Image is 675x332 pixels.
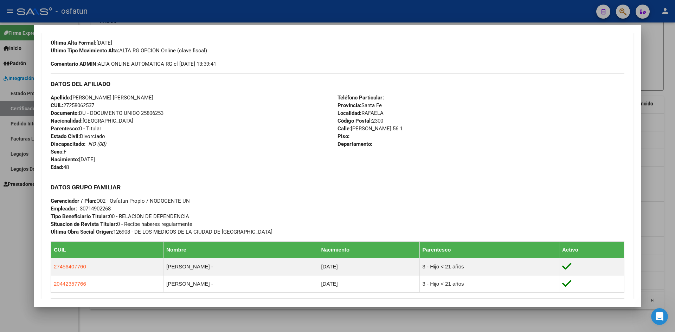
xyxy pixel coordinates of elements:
[51,149,66,155] span: F
[337,110,361,116] strong: Localidad:
[318,275,419,293] td: [DATE]
[337,110,384,116] span: RAFAELA
[51,118,133,124] span: [GEOGRAPHIC_DATA]
[51,118,83,124] strong: Nacionalidad:
[51,102,94,109] span: 27258062537
[337,102,361,109] strong: Provincia:
[51,47,119,54] strong: Ultimo Tipo Movimiento Alta:
[51,164,63,170] strong: Edad:
[51,102,63,109] strong: CUIL:
[337,118,383,124] span: 2300
[51,242,163,258] th: CUIL
[419,242,559,258] th: Parentesco
[559,242,624,258] th: Activo
[51,221,117,227] strong: Situacion de Revista Titular:
[51,156,95,163] span: [DATE]
[51,156,79,163] strong: Nacimiento:
[51,60,216,68] span: ALTA ONLINE AUTOMATICA RG el [DATE] 13:39:41
[163,275,318,293] td: [PERSON_NAME] -
[51,198,96,204] strong: Gerenciador / Plan:
[163,242,318,258] th: Nombre
[51,47,207,54] span: ALTA RG OPCION Online (clave fiscal)
[54,281,86,287] span: 20442357766
[51,183,624,191] h3: DATOS GRUPO FAMILIAR
[51,61,98,67] strong: Comentario ADMIN:
[337,125,351,132] strong: Calle:
[51,149,64,155] strong: Sexo:
[51,213,109,220] strong: Tipo Beneficiario Titular:
[337,95,384,101] strong: Teléfono Particular:
[318,258,419,275] td: [DATE]
[419,258,559,275] td: 3 - Hijo < 21 años
[337,102,382,109] span: Santa Fe
[51,229,272,235] span: 126908 - DE LOS MEDICOS DE LA CIUDAD DE [GEOGRAPHIC_DATA]
[51,141,85,147] strong: Discapacitado:
[51,80,624,88] h3: DATOS DEL AFILIADO
[337,125,403,132] span: [PERSON_NAME] 56 1
[80,205,111,213] div: 30714902268
[163,258,318,275] td: [PERSON_NAME] -
[51,133,105,139] span: Divorciado
[651,308,668,325] iframe: Intercom live chat
[51,133,80,139] strong: Estado Civil:
[419,275,559,293] td: 3 - Hijo < 21 años
[51,206,77,212] strong: Empleador:
[51,198,190,204] span: O02 - Osfatun Propio / NODOCENTE UN
[337,141,372,147] strong: Departamento:
[51,110,163,116] span: DU - DOCUMENTO UNICO 25806253
[51,95,153,101] span: [PERSON_NAME] [PERSON_NAME]
[51,110,79,116] strong: Documento:
[51,164,69,170] span: 48
[54,263,86,269] span: 27456407760
[318,242,419,258] th: Nacimiento
[51,229,113,235] strong: Ultima Obra Social Origen:
[51,125,101,132] span: 0 - Titular
[51,95,71,101] strong: Apellido:
[51,125,79,132] strong: Parentesco:
[51,213,189,220] span: 00 - RELACION DE DEPENDENCIA
[88,141,106,147] i: NO (00)
[337,133,349,139] strong: Piso:
[51,40,96,46] strong: Última Alta Formal:
[337,118,372,124] strong: Código Postal:
[51,221,192,227] span: 0 - Recibe haberes regularmente
[51,40,112,46] span: [DATE]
